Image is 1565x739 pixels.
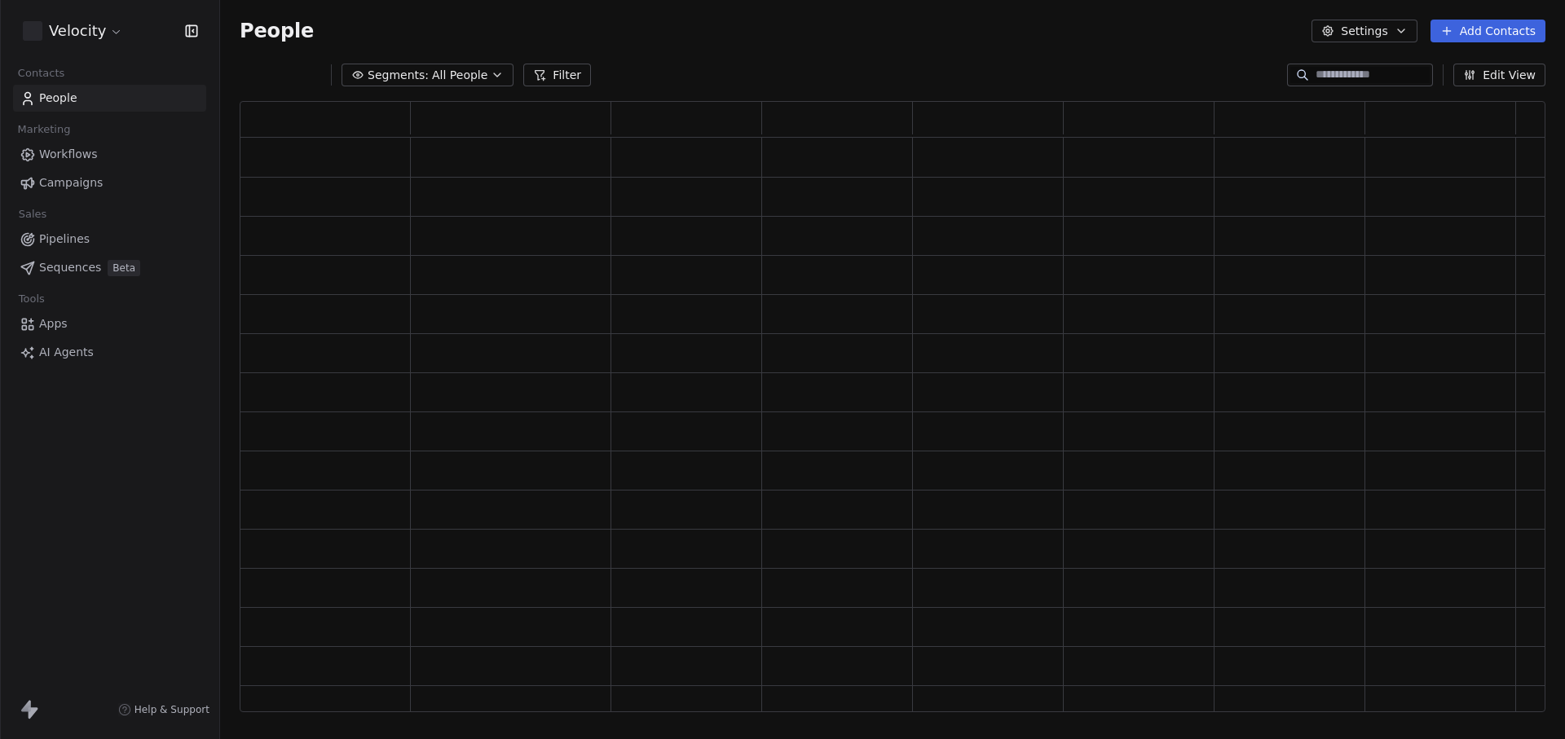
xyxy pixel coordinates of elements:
span: Tools [11,287,51,311]
span: Marketing [11,117,77,142]
button: Edit View [1453,64,1545,86]
span: Sales [11,202,54,227]
span: Campaigns [39,174,103,191]
span: Segments: [368,67,429,84]
button: Add Contacts [1431,20,1545,42]
span: Workflows [39,146,98,163]
span: All People [432,67,487,84]
a: Pipelines [13,226,206,253]
a: People [13,85,206,112]
a: Help & Support [118,703,209,716]
span: People [240,19,314,43]
span: Velocity [49,20,106,42]
span: Apps [39,315,68,332]
a: Workflows [13,141,206,168]
a: AI Agents [13,339,206,366]
button: Settings [1312,20,1417,42]
span: Pipelines [39,231,90,248]
span: Contacts [11,61,72,86]
span: Beta [108,260,140,276]
a: Apps [13,310,206,337]
button: Filter [523,64,591,86]
span: Help & Support [134,703,209,716]
span: People [39,90,77,107]
a: Campaigns [13,169,206,196]
a: SequencesBeta [13,254,206,281]
button: Velocity [20,17,126,45]
span: AI Agents [39,344,94,361]
span: Sequences [39,259,101,276]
